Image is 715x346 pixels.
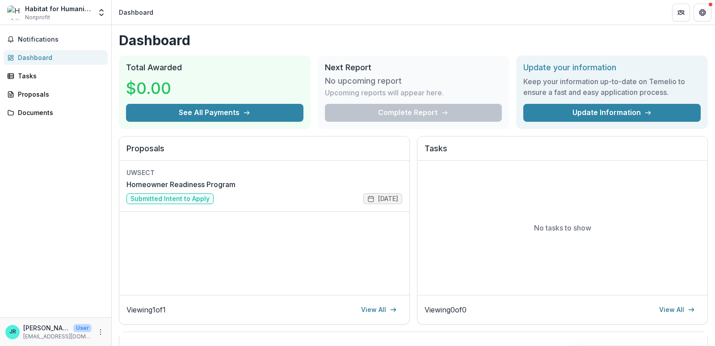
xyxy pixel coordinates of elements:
[325,87,444,98] p: Upcoming reports will appear here.
[672,4,690,21] button: Partners
[325,76,402,86] h3: No upcoming report
[325,63,502,73] h2: Next Report
[126,104,303,122] button: See All Payments
[18,108,101,117] div: Documents
[523,63,701,73] h2: Update your information
[18,90,101,99] div: Proposals
[126,144,402,161] h2: Proposals
[4,50,108,65] a: Dashboard
[4,105,108,120] a: Documents
[9,329,16,335] div: Jacqueline Richter
[18,36,104,43] span: Notifications
[126,179,236,190] a: Homeowner Readiness Program
[126,63,303,73] h2: Total Awarded
[523,104,701,122] a: Update Information
[7,5,21,20] img: Habitat for Humanity of Eastern Connecticut, Inc.
[4,32,108,47] button: Notifications
[23,323,70,333] p: [PERSON_NAME]
[115,6,157,19] nav: breadcrumb
[18,71,101,81] div: Tasks
[425,144,700,161] h2: Tasks
[654,303,700,317] a: View All
[119,32,708,48] h1: Dashboard
[18,53,101,62] div: Dashboard
[73,324,92,332] p: User
[95,327,106,337] button: More
[126,76,193,100] h3: $0.00
[523,76,701,98] h3: Keep your information up-to-date on Temelio to ensure a fast and easy application process.
[425,304,467,315] p: Viewing 0 of 0
[356,303,402,317] a: View All
[95,4,108,21] button: Open entity switcher
[25,13,50,21] span: Nonprofit
[534,222,591,233] p: No tasks to show
[25,4,92,13] div: Habitat for Humanity of Eastern [US_STATE], Inc.
[119,8,153,17] div: Dashboard
[23,333,92,341] p: [EMAIL_ADDRESS][DOMAIN_NAME]
[694,4,711,21] button: Get Help
[126,304,166,315] p: Viewing 1 of 1
[4,87,108,102] a: Proposals
[4,68,108,83] a: Tasks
